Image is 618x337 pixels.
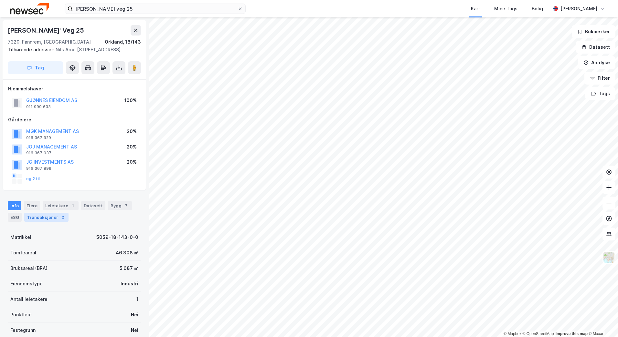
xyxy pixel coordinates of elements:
div: Gårdeiere [8,116,141,124]
div: 916 367 899 [26,166,51,171]
div: Mine Tags [494,5,517,13]
div: Nils Arne [STREET_ADDRESS] [8,46,136,54]
div: 1 [136,295,138,303]
div: 20% [127,143,137,151]
div: [PERSON_NAME]' Veg 25 [8,25,85,36]
div: 911 999 633 [26,104,51,109]
div: Orkland, 18/143 [105,38,141,46]
iframe: Chat Widget [586,306,618,337]
div: 916 367 937 [26,150,51,156]
div: Info [8,201,21,210]
div: 20% [127,158,137,166]
div: 7 [123,202,129,209]
div: Industri [121,280,138,288]
a: OpenStreetMap [523,332,554,336]
a: Mapbox [504,332,521,336]
div: 7320, Fannrem, [GEOGRAPHIC_DATA] [8,38,91,46]
div: 2 [59,214,66,220]
div: Hjemmelshaver [8,85,141,93]
button: Filter [584,72,615,85]
div: Nei [131,311,138,319]
div: Festegrunn [10,326,36,334]
div: Eiere [24,201,40,210]
img: newsec-logo.f6e21ccffca1b3a03d2d.png [10,3,49,14]
div: 1 [69,202,76,209]
img: Z [603,251,615,263]
div: 5 687 ㎡ [120,264,138,272]
button: Tags [585,87,615,100]
div: Bruksareal (BRA) [10,264,48,272]
div: Tomteareal [10,249,36,257]
div: Bolig [532,5,543,13]
div: ESG [8,213,22,222]
span: Tilhørende adresser: [8,47,56,52]
button: Bokmerker [572,25,615,38]
button: Datasett [576,41,615,54]
div: Datasett [81,201,105,210]
button: Tag [8,61,63,74]
div: 46 308 ㎡ [116,249,138,257]
div: Punktleie [10,311,32,319]
div: 100% [124,97,137,104]
input: Søk på adresse, matrikkel, gårdeiere, leietakere eller personer [73,4,238,14]
div: Eiendomstype [10,280,43,288]
div: 5059-18-143-0-0 [96,233,138,241]
div: Leietakere [43,201,79,210]
div: 916 367 929 [26,135,51,140]
div: Bygg [108,201,132,210]
div: Matrikkel [10,233,31,241]
div: Antall leietakere [10,295,48,303]
div: 20% [127,128,137,135]
div: Kart [471,5,480,13]
div: Transaksjoner [24,213,69,222]
div: Nei [131,326,138,334]
a: Improve this map [556,332,588,336]
div: [PERSON_NAME] [560,5,597,13]
button: Analyse [578,56,615,69]
div: Kontrollprogram for chat [586,306,618,337]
